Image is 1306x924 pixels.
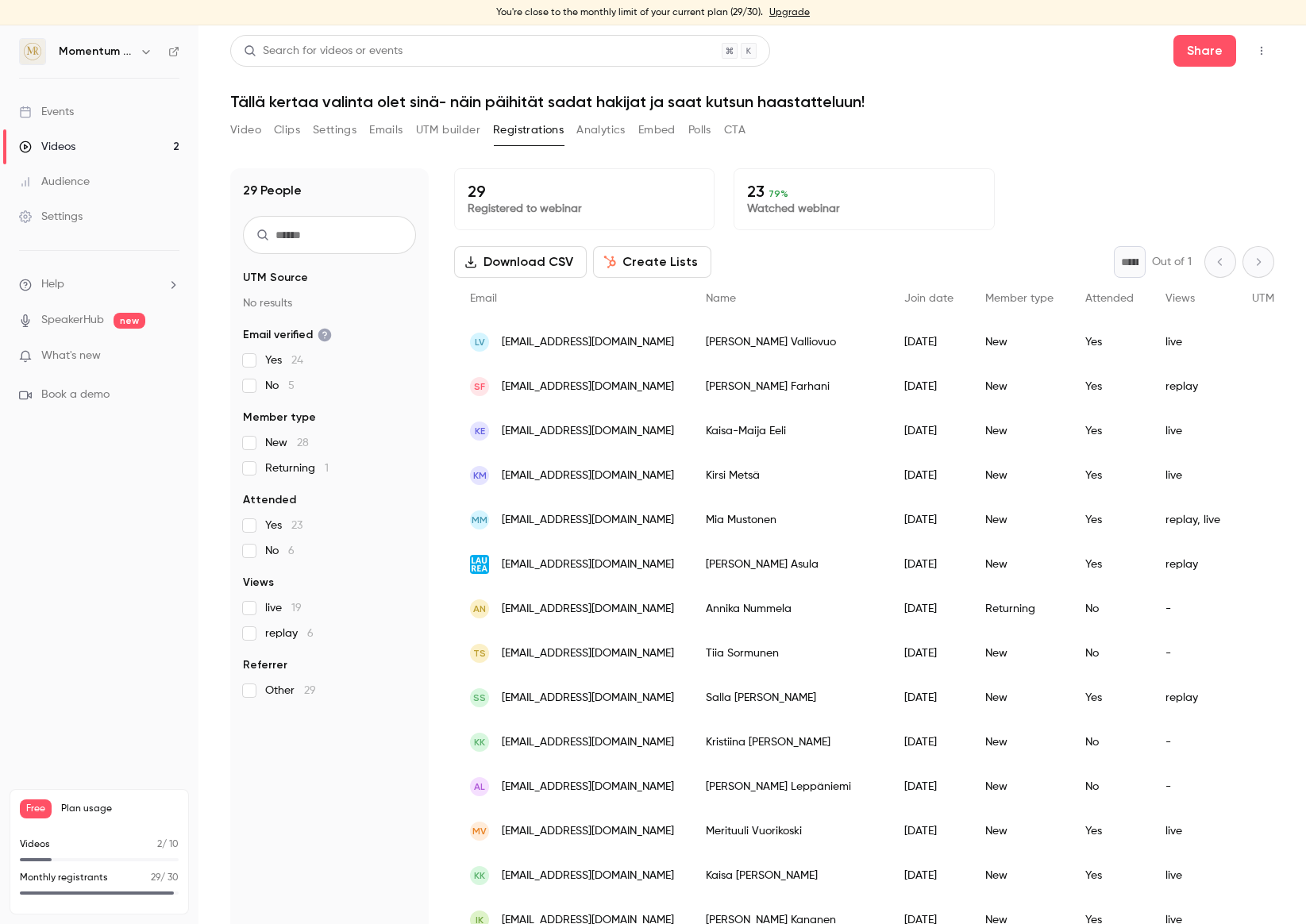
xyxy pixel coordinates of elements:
[969,676,1069,720] div: New
[307,628,314,639] span: 6
[1150,720,1236,764] div: -
[151,873,160,883] span: 29
[1069,320,1150,364] div: Yes
[1069,809,1150,853] div: Yes
[969,409,1069,453] div: New
[690,809,888,853] div: Merituuli Vuorikoski
[472,513,487,527] span: MM
[243,410,316,425] span: Member type
[1173,35,1236,67] button: Share
[1069,853,1150,898] div: Yes
[475,335,485,349] span: LV
[1150,676,1236,720] div: replay
[274,117,300,143] button: Clips
[265,683,316,699] span: Other
[473,602,486,616] span: AN
[1152,254,1192,270] p: Out of 1
[265,378,295,394] span: No
[474,868,485,883] span: KK
[747,201,980,217] p: Watched webinar
[576,117,626,143] button: Analytics
[243,181,302,200] h1: 29 People
[473,646,486,660] span: TS
[1069,364,1150,409] div: Yes
[325,463,329,474] span: 1
[1085,293,1134,304] span: Attended
[474,735,485,749] span: KK
[1069,764,1150,809] div: No
[244,43,403,60] div: Search for videos or events
[502,734,674,751] span: [EMAIL_ADDRESS][DOMAIN_NAME]
[1165,293,1195,304] span: Views
[593,246,711,278] button: Create Lists
[502,423,674,440] span: [EMAIL_ADDRESS][DOMAIN_NAME]
[1069,453,1150,498] div: Yes
[243,657,287,673] span: Referrer
[769,188,788,199] span: 79 %
[493,117,564,143] button: Registrations
[20,837,50,852] p: Videos
[690,542,888,587] div: [PERSON_NAME] Asula
[243,295,416,311] p: No results
[1150,853,1236,898] div: live
[502,556,674,573] span: [EMAIL_ADDRESS][DOMAIN_NAME]
[1150,764,1236,809] div: -
[454,246,587,278] button: Download CSV
[288,380,295,391] span: 5
[1150,631,1236,676] div: -
[1069,631,1150,676] div: No
[690,853,888,898] div: Kaisa [PERSON_NAME]
[265,518,302,533] span: Yes
[969,498,1069,542] div: New
[1150,453,1236,498] div: live
[1069,498,1150,542] div: Yes
[888,409,969,453] div: [DATE]
[690,587,888,631] div: Annika Nummela
[1069,542,1150,587] div: Yes
[502,823,674,840] span: [EMAIL_ADDRESS][DOMAIN_NAME]
[41,387,110,403] span: Book a demo
[1069,720,1150,764] div: No
[41,312,104,329] a: SpeakerHub
[288,545,295,556] span: 6
[243,327,332,343] span: Email verified
[502,379,674,395] span: [EMAIL_ADDRESS][DOMAIN_NAME]
[304,685,316,696] span: 29
[690,453,888,498] div: Kirsi Metsä
[502,468,674,484] span: [EMAIL_ADDRESS][DOMAIN_NAME]
[1249,38,1274,64] button: Top Bar Actions
[19,276,179,293] li: help-dropdown-opener
[291,520,302,531] span: 23
[1150,542,1236,587] div: replay
[243,575,274,591] span: Views
[888,542,969,587] div: [DATE]
[502,601,674,618] span: [EMAIL_ADDRESS][DOMAIN_NAME]
[243,270,416,699] section: facet-groups
[470,293,497,304] span: Email
[265,435,309,451] span: New
[265,626,314,641] span: replay
[1150,409,1236,453] div: live
[888,453,969,498] div: [DATE]
[19,174,90,190] div: Audience
[985,293,1054,304] span: Member type
[369,117,403,143] button: Emails
[690,676,888,720] div: Salla [PERSON_NAME]
[690,320,888,364] div: [PERSON_NAME] Valliovuo
[20,39,45,64] img: Momentum Renaissance
[291,355,303,366] span: 24
[114,313,145,329] span: new
[20,871,108,885] p: Monthly registrants
[1069,409,1150,453] div: Yes
[724,117,745,143] button: CTA
[473,691,486,705] span: SS
[1150,364,1236,409] div: replay
[19,209,83,225] div: Settings
[888,498,969,542] div: [DATE]
[416,117,480,143] button: UTM builder
[473,468,487,483] span: KM
[41,276,64,293] span: Help
[690,364,888,409] div: [PERSON_NAME] Farhani
[502,512,674,529] span: [EMAIL_ADDRESS][DOMAIN_NAME]
[243,492,296,508] span: Attended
